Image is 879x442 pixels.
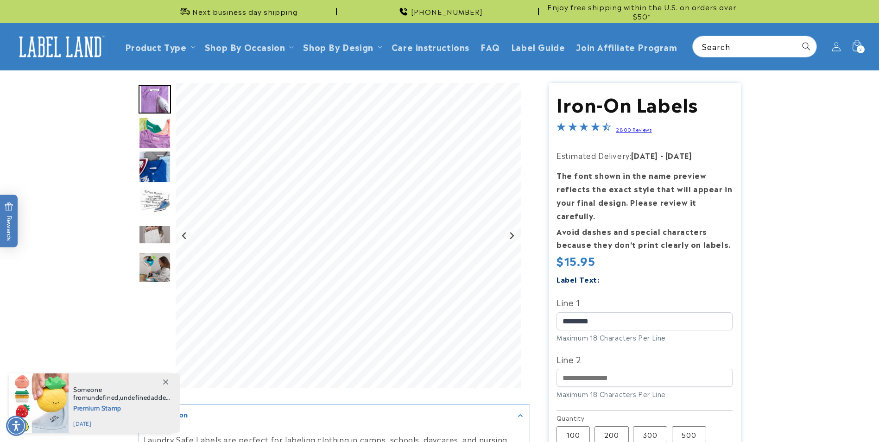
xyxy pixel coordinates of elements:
[556,170,732,221] strong: The font shown in the name preview reflects the exact style that will appear in your final design...
[570,36,683,57] a: Join Affiliate Program
[796,36,816,57] button: Search
[631,150,658,161] strong: [DATE]
[556,149,733,162] p: Estimated Delivery:
[139,252,171,284] div: Go to slide 6
[481,41,500,52] span: FAQ
[88,393,118,402] span: undefined
[73,386,170,402] span: Someone from , added this product to their cart.
[139,151,171,183] img: Iron on name labels ironed to shirt collar
[73,402,170,413] span: Premium Stamp
[139,225,171,244] img: null
[139,117,171,149] img: Iron on name tags ironed to a t-shirt
[73,420,170,428] span: [DATE]
[139,85,171,114] img: Iron on name label being ironed to shirt
[11,29,110,64] a: Label Land
[139,405,530,426] summary: Description
[139,184,171,217] div: Go to slide 4
[859,45,862,53] span: 2
[7,368,117,396] iframe: Sign Up via Text for Offers
[411,7,483,16] span: [PHONE_NUMBER]
[556,295,733,309] label: Line 1
[139,117,171,149] div: Go to slide 2
[386,36,475,57] a: Care instructions
[139,151,171,183] div: Go to slide 3
[556,252,595,269] span: $15.95
[684,398,870,433] iframe: Gorgias Floating Chat
[556,274,600,284] label: Label Text:
[511,41,565,52] span: Label Guide
[576,41,677,52] span: Join Affiliate Program
[543,2,741,20] span: Enjoy free shipping within the U.S. on orders over $50*
[506,36,571,57] a: Label Guide
[556,333,733,342] div: Maximum 18 Characters Per Line
[139,184,171,217] img: Iron-on name labels with an iron
[178,229,191,242] button: Go to last slide
[125,40,187,53] a: Product Type
[120,393,151,402] span: undefined
[5,202,13,241] span: Rewards
[616,126,651,133] a: 2800 Reviews - open in a new tab
[6,416,26,436] div: Accessibility Menu
[556,389,733,399] div: Maximum 18 Characters Per Line
[199,36,298,57] summary: Shop By Occasion
[303,40,373,53] a: Shop By Design
[475,36,506,57] a: FAQ
[205,41,285,52] span: Shop By Occasion
[14,32,107,61] img: Label Land
[192,7,297,16] span: Next business day shipping
[556,91,733,115] h1: Iron-On Labels
[505,229,518,242] button: Next slide
[297,36,386,57] summary: Shop By Design
[556,123,611,134] span: 4.5-star overall rating
[556,226,731,250] strong: Avoid dashes and special characters because they don’t print clearly on labels.
[556,352,733,366] label: Line 2
[139,218,171,251] div: Go to slide 5
[556,413,585,423] legend: Quantity
[660,150,664,161] strong: -
[120,36,199,57] summary: Product Type
[139,83,171,115] div: Go to slide 1
[665,150,692,161] strong: [DATE]
[392,41,469,52] span: Care instructions
[139,252,171,284] img: Iron-On Labels - Label Land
